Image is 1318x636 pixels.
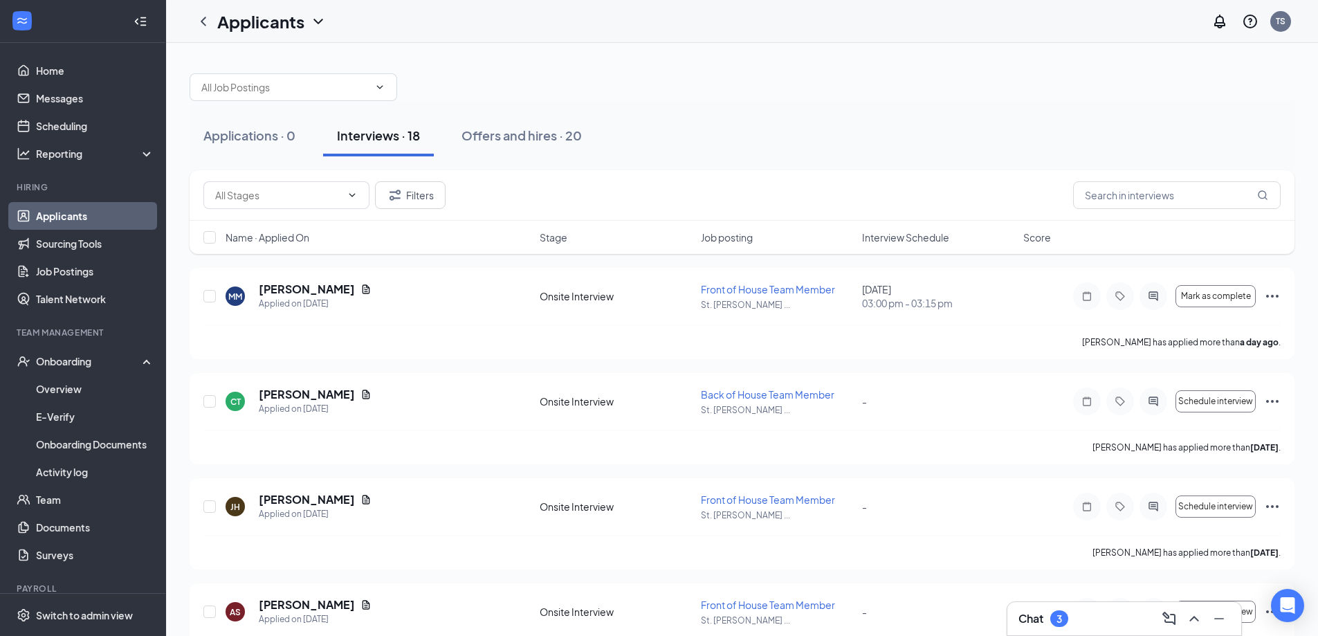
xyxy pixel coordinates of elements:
b: [DATE] [1250,442,1279,453]
h1: Applicants [217,10,304,33]
svg: Tag [1112,501,1128,512]
p: [PERSON_NAME] has applied more than . [1092,547,1281,558]
div: Onsite Interview [540,394,693,408]
a: Sourcing Tools [36,230,154,257]
b: a day ago [1240,337,1279,347]
svg: ChevronDown [347,190,358,201]
span: Front of House Team Member [701,493,835,506]
h3: Chat [1018,611,1043,626]
input: All Job Postings [201,80,369,95]
svg: Analysis [17,147,30,161]
a: Overview [36,375,154,403]
p: St. [PERSON_NAME] ... [701,299,854,311]
div: [DATE] [862,282,1015,310]
div: Interviews · 18 [337,127,420,144]
svg: Ellipses [1264,498,1281,515]
a: Home [36,57,154,84]
svg: ActiveChat [1145,396,1162,407]
span: Schedule interview [1178,502,1253,511]
svg: Collapse [134,15,147,28]
a: Applicants [36,202,154,230]
a: Talent Network [36,285,154,313]
span: Back of House Team Member [701,388,834,401]
div: Applied on [DATE] [259,612,372,626]
svg: Tag [1112,396,1128,407]
svg: Minimize [1211,610,1227,627]
p: [PERSON_NAME] has applied more than . [1082,336,1281,348]
svg: ActiveChat [1145,291,1162,302]
svg: ComposeMessage [1161,610,1178,627]
svg: ChevronUp [1186,610,1202,627]
span: Front of House Team Member [701,599,835,611]
h5: [PERSON_NAME] [259,492,355,507]
svg: MagnifyingGlass [1257,190,1268,201]
p: St. [PERSON_NAME] ... [701,615,854,626]
span: Front of House Team Member [701,283,835,296]
div: Applications · 0 [203,127,295,144]
input: All Stages [215,188,341,203]
svg: QuestionInfo [1242,13,1258,30]
span: - [862,395,867,408]
div: Reporting [36,147,155,161]
svg: Note [1079,291,1095,302]
svg: Document [360,284,372,295]
p: St. [PERSON_NAME] ... [701,509,854,521]
svg: Document [360,494,372,505]
svg: ChevronDown [310,13,327,30]
svg: Note [1079,501,1095,512]
svg: ActiveChat [1145,501,1162,512]
svg: Filter [387,187,403,203]
a: Surveys [36,541,154,569]
button: Minimize [1208,608,1230,630]
p: St. [PERSON_NAME] ... [701,404,854,416]
div: 3 [1056,613,1062,625]
svg: Ellipses [1264,603,1281,620]
button: Schedule interview [1175,390,1256,412]
a: Job Postings [36,257,154,285]
button: Filter Filters [375,181,446,209]
svg: Note [1079,396,1095,407]
svg: Document [360,599,372,610]
span: Mark as complete [1181,291,1251,301]
a: Onboarding Documents [36,430,154,458]
svg: UserCheck [17,354,30,368]
svg: Ellipses [1264,288,1281,305]
a: ChevronLeft [195,13,212,30]
div: Applied on [DATE] [259,507,372,521]
button: Mark as complete [1175,285,1256,307]
div: Onboarding [36,354,143,368]
svg: Settings [17,608,30,622]
a: E-Verify [36,403,154,430]
svg: Notifications [1211,13,1228,30]
svg: Document [360,389,372,400]
div: MM [228,291,242,302]
div: Open Intercom Messenger [1271,589,1304,622]
button: ComposeMessage [1158,608,1180,630]
a: Activity log [36,458,154,486]
div: Applied on [DATE] [259,297,372,311]
h5: [PERSON_NAME] [259,387,355,402]
h5: [PERSON_NAME] [259,282,355,297]
button: Schedule interview [1175,496,1256,518]
div: Offers and hires · 20 [461,127,582,144]
a: Messages [36,84,154,112]
div: AS [230,606,241,618]
span: Name · Applied On [226,230,309,244]
span: Job posting [701,230,753,244]
div: Onsite Interview [540,500,693,514]
span: - [862,500,867,513]
span: Stage [540,230,567,244]
div: Applied on [DATE] [259,402,372,416]
span: Schedule interview [1178,397,1253,406]
a: Documents [36,514,154,541]
svg: WorkstreamLogo [15,14,29,28]
p: [PERSON_NAME] has applied more than . [1092,442,1281,453]
b: [DATE] [1250,547,1279,558]
span: 03:00 pm - 03:15 pm [862,296,1015,310]
span: Interview Schedule [862,230,949,244]
button: Schedule interview [1175,601,1256,623]
div: Onsite Interview [540,605,693,619]
div: Team Management [17,327,152,338]
h5: [PERSON_NAME] [259,597,355,612]
div: Hiring [17,181,152,193]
